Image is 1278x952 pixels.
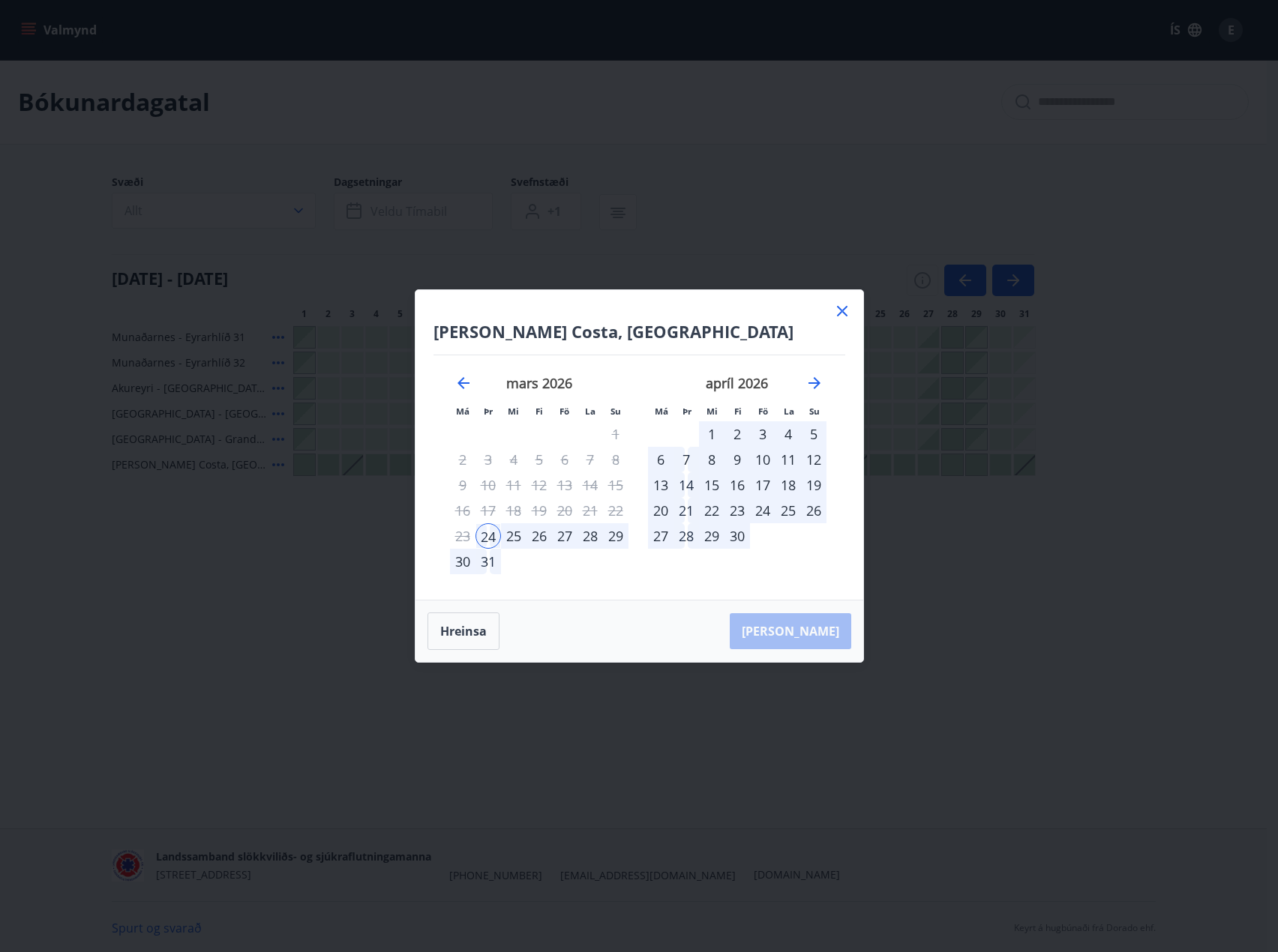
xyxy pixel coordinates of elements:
[526,447,552,472] td: Not available. fimmtudagur, 5. mars 2026
[801,472,826,498] td: Choose sunnudagur, 19. apríl 2026 as your check-out date. It’s available.
[673,523,699,549] td: Choose þriðjudagur, 28. apríl 2026 as your check-out date. It’s available.
[805,374,823,392] div: Move forward to switch to the next month.
[648,447,673,472] td: Choose mánudagur, 6. apríl 2026 as your check-out date. It’s available.
[610,406,621,417] small: Su
[801,421,826,447] div: 5
[750,447,775,472] td: Choose föstudagur, 10. apríl 2026 as your check-out date. It’s available.
[758,406,768,417] small: Fö
[506,374,572,392] strong: mars 2026
[450,523,475,549] td: Not available. mánudagur, 23. mars 2026
[475,498,501,523] td: Not available. þriðjudagur, 17. mars 2026
[648,472,673,498] td: Choose mánudagur, 13. apríl 2026 as your check-out date. It’s available.
[699,523,724,549] div: 29
[577,472,603,498] td: Not available. laugardagur, 14. mars 2026
[801,498,826,523] td: Choose sunnudagur, 26. apríl 2026 as your check-out date. It’s available.
[475,549,501,574] td: Choose þriðjudagur, 31. mars 2026 as your check-out date. It’s available.
[775,472,801,498] td: Choose laugardagur, 18. apríl 2026 as your check-out date. It’s available.
[535,406,543,417] small: Fi
[526,498,552,523] td: Not available. fimmtudagur, 19. mars 2026
[724,447,750,472] td: Choose fimmtudagur, 9. apríl 2026 as your check-out date. It’s available.
[450,472,475,498] td: Not available. mánudagur, 9. mars 2026
[801,421,826,447] td: Choose sunnudagur, 5. apríl 2026 as your check-out date. It’s available.
[801,447,826,472] td: Choose sunnudagur, 12. apríl 2026 as your check-out date. It’s available.
[699,472,724,498] div: 15
[750,421,775,447] td: Choose föstudagur, 3. apríl 2026 as your check-out date. It’s available.
[577,523,603,549] div: 28
[724,523,750,549] div: 30
[775,421,801,447] div: 4
[750,472,775,498] div: 17
[648,498,673,523] div: 20
[603,447,628,472] td: Not available. sunnudagur, 8. mars 2026
[648,498,673,523] td: Choose mánudagur, 20. apríl 2026 as your check-out date. It’s available.
[673,447,699,472] div: 7
[603,498,628,523] td: Not available. sunnudagur, 22. mars 2026
[603,523,628,549] td: Choose sunnudagur, 29. mars 2026 as your check-out date. It’s available.
[526,523,552,549] td: Choose fimmtudagur, 26. mars 2026 as your check-out date. It’s available.
[552,523,577,549] div: 27
[577,498,603,523] td: Not available. laugardagur, 21. mars 2026
[801,447,826,472] div: 12
[724,421,750,447] td: Choose fimmtudagur, 2. apríl 2026 as your check-out date. It’s available.
[699,523,724,549] td: Choose miðvikudagur, 29. apríl 2026 as your check-out date. It’s available.
[724,472,750,498] div: 16
[655,406,668,417] small: Má
[450,498,475,523] td: Not available. mánudagur, 16. mars 2026
[750,421,775,447] div: 3
[484,406,493,417] small: Þr
[775,498,801,523] div: 25
[577,523,603,549] td: Choose laugardagur, 28. mars 2026 as your check-out date. It’s available.
[750,498,775,523] td: Choose föstudagur, 24. apríl 2026 as your check-out date. It’s available.
[809,406,820,417] small: Su
[450,549,475,574] div: 30
[750,472,775,498] td: Choose föstudagur, 17. apríl 2026 as your check-out date. It’s available.
[706,374,768,392] strong: apríl 2026
[475,447,501,472] td: Not available. þriðjudagur, 3. mars 2026
[699,498,724,523] div: 22
[775,447,801,472] div: 11
[577,447,603,472] td: Not available. laugardagur, 7. mars 2026
[552,523,577,549] td: Choose föstudagur, 27. mars 2026 as your check-out date. It’s available.
[699,472,724,498] td: Choose miðvikudagur, 15. apríl 2026 as your check-out date. It’s available.
[673,447,699,472] td: Choose þriðjudagur, 7. apríl 2026 as your check-out date. It’s available.
[801,498,826,523] div: 26
[706,406,718,417] small: Mi
[750,447,775,472] div: 10
[433,320,845,343] h4: [PERSON_NAME] Costa, [GEOGRAPHIC_DATA]
[699,447,724,472] div: 8
[526,523,552,549] div: 26
[750,498,775,523] div: 24
[427,612,499,650] button: Hreinsa
[501,498,526,523] td: Not available. miðvikudagur, 18. mars 2026
[699,498,724,523] td: Choose miðvikudagur, 22. apríl 2026 as your check-out date. It’s available.
[603,523,628,549] div: 29
[648,447,673,472] div: 6
[724,421,750,447] div: 2
[724,472,750,498] td: Choose fimmtudagur, 16. apríl 2026 as your check-out date. It’s available.
[775,498,801,523] td: Choose laugardagur, 25. apríl 2026 as your check-out date. It’s available.
[673,523,699,549] div: 28
[673,472,699,498] div: 14
[501,447,526,472] td: Not available. miðvikudagur, 4. mars 2026
[673,498,699,523] div: 21
[775,447,801,472] td: Choose laugardagur, 11. apríl 2026 as your check-out date. It’s available.
[724,498,750,523] td: Choose fimmtudagur, 23. apríl 2026 as your check-out date. It’s available.
[699,447,724,472] td: Choose miðvikudagur, 8. apríl 2026 as your check-out date. It’s available.
[475,523,501,549] td: Selected as start date. þriðjudagur, 24. mars 2026
[501,472,526,498] td: Not available. miðvikudagur, 11. mars 2026
[784,406,794,417] small: La
[526,472,552,498] td: Not available. fimmtudagur, 12. mars 2026
[648,472,673,498] div: 13
[552,498,577,523] td: Not available. föstudagur, 20. mars 2026
[559,406,569,417] small: Fö
[552,447,577,472] td: Not available. föstudagur, 6. mars 2026
[501,523,526,549] div: 25
[673,498,699,523] td: Choose þriðjudagur, 21. apríl 2026 as your check-out date. It’s available.
[508,406,519,417] small: Mi
[648,523,673,549] td: Choose mánudagur, 27. apríl 2026 as your check-out date. It’s available.
[454,374,472,392] div: Move backward to switch to the previous month.
[433,355,845,582] div: Calendar
[456,406,469,417] small: Má
[501,523,526,549] td: Choose miðvikudagur, 25. mars 2026 as your check-out date. It’s available.
[775,421,801,447] td: Choose laugardagur, 4. apríl 2026 as your check-out date. It’s available.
